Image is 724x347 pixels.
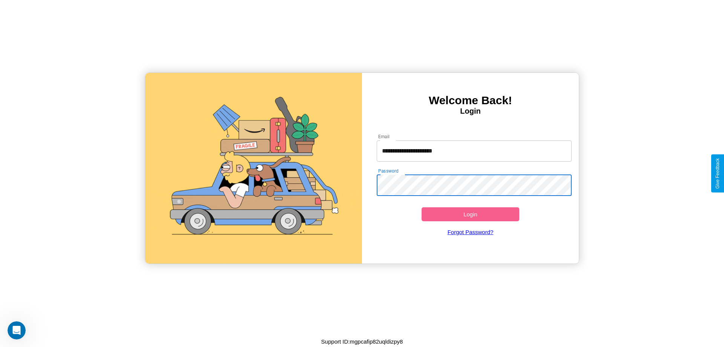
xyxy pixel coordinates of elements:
[8,321,26,339] iframe: Intercom live chat
[422,207,519,221] button: Login
[378,168,398,174] label: Password
[145,73,362,264] img: gif
[321,336,403,347] p: Support ID: mgpcafip82uqldizpy8
[715,158,720,189] div: Give Feedback
[362,94,579,107] h3: Welcome Back!
[378,133,390,140] label: Email
[362,107,579,116] h4: Login
[373,221,568,243] a: Forgot Password?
